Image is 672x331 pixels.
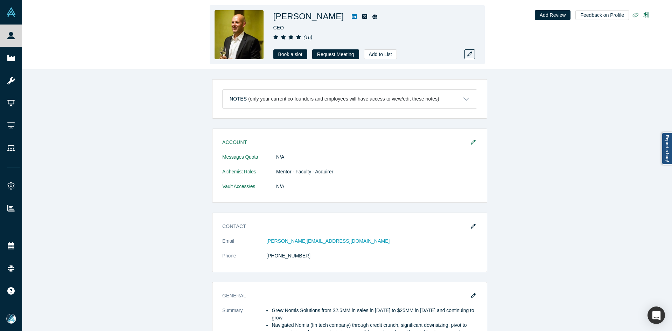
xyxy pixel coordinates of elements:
p: (only your current co-founders and employees will have access to view/edit these notes) [248,96,439,102]
img: Frank Rohde's Profile Image [215,10,264,59]
dt: Email [222,237,266,252]
span: CEO [273,25,284,30]
button: Notes (only your current co-founders and employees will have access to view/edit these notes) [223,90,477,108]
img: Alchemist Vault Logo [6,7,16,17]
button: Feedback on Profile [575,10,629,20]
img: Mia Scott's Account [6,314,16,324]
button: Add to List [364,49,397,59]
h3: General [222,292,467,299]
h1: [PERSON_NAME] [273,10,344,23]
a: Report a bug! [661,132,672,165]
h3: Account [222,139,467,146]
dt: Vault Access/es [222,183,276,198]
dd: Mentor · Faculty · Acquirer [276,168,477,175]
dt: Phone [222,252,266,267]
dd: N/A [276,153,477,161]
h3: Notes [230,95,247,103]
button: Add Review [535,10,571,20]
a: [PHONE_NUMBER] [266,253,310,258]
a: [PERSON_NAME][EMAIL_ADDRESS][DOMAIN_NAME] [266,238,390,244]
dd: N/A [276,183,477,190]
p: Grew Nomis Solutions from $2.5MM in sales in [DATE] to $25MM in [DATE] and continuing to grow [272,307,477,322]
h3: Contact [222,223,467,230]
a: Book a slot [273,49,307,59]
dt: Messages Quota [222,153,276,168]
button: Request Meeting [312,49,359,59]
dt: Alchemist Roles [222,168,276,183]
i: ( 16 ) [303,35,312,40]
